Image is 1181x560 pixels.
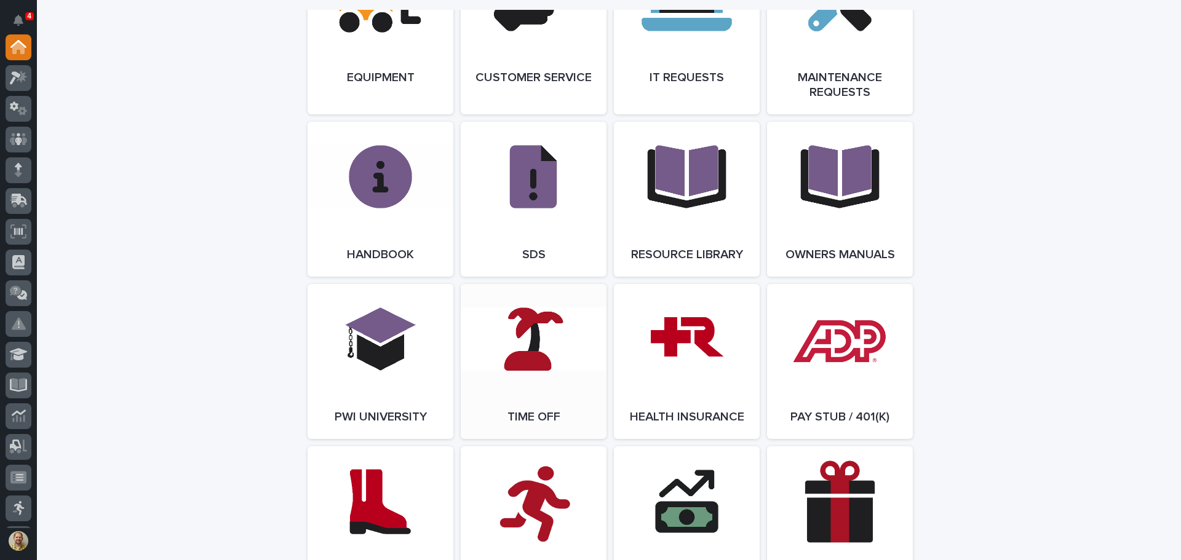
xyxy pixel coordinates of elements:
a: Handbook [308,122,453,277]
a: Pay Stub / 401(k) [767,284,913,439]
a: SDS [461,122,606,277]
button: Notifications [6,7,31,33]
a: Resource Library [614,122,760,277]
a: PWI University [308,284,453,439]
a: Time Off [461,284,606,439]
a: Owners Manuals [767,122,913,277]
button: users-avatar [6,528,31,554]
a: Health Insurance [614,284,760,439]
p: 4 [27,12,31,20]
div: Notifications4 [15,15,31,34]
